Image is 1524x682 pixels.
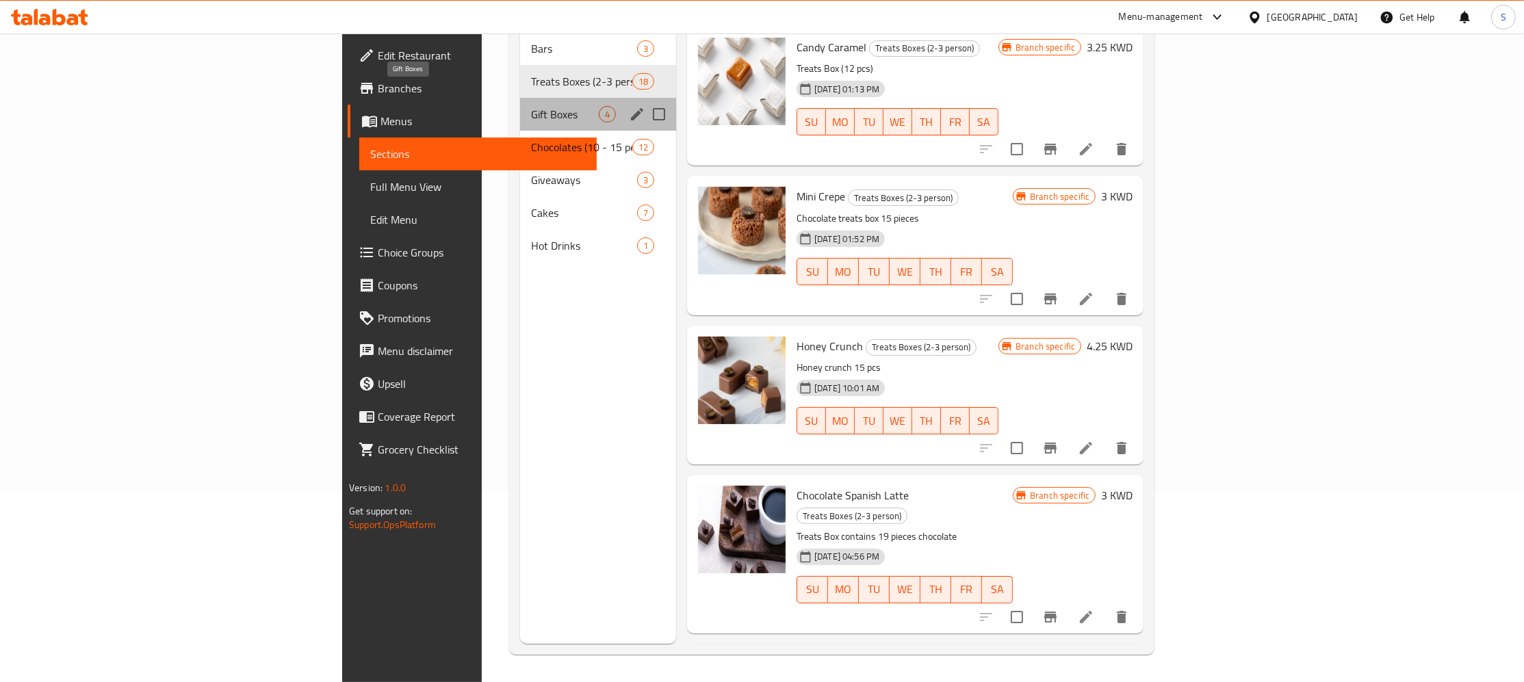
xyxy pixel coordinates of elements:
[941,108,970,135] button: FR
[866,339,976,355] span: Treats Boxes (2-3 person)
[531,73,632,90] div: Treats Boxes (2-3 person)
[797,186,845,207] span: Mini Crepe
[348,400,597,433] a: Coverage Report
[1101,187,1133,206] h6: 3 KWD
[637,40,654,57] div: items
[859,258,890,285] button: TU
[883,108,912,135] button: WE
[698,337,786,424] img: Honey Crunch
[638,174,654,187] span: 3
[1105,283,1138,315] button: delete
[1024,489,1095,502] span: Branch specific
[378,343,586,359] span: Menu disclaimer
[349,502,412,520] span: Get support on:
[385,479,406,497] span: 1.0.0
[1119,9,1203,25] div: Menu-management
[797,485,909,506] span: Chocolate Spanish Latte
[797,359,998,376] p: Honey crunch 15 pcs
[831,112,849,132] span: MO
[1105,601,1138,633] button: delete
[1087,337,1133,356] h6: 4.25 KWD
[920,258,951,285] button: TH
[637,205,654,221] div: items
[828,576,859,603] button: MO
[1034,432,1067,464] button: Branch-specific-item
[632,139,654,155] div: items
[348,236,597,269] a: Choice Groups
[831,411,849,431] span: MO
[797,508,907,524] div: Treats Boxes (2-3 person)
[870,40,979,56] span: Treats Boxes (2-3 person)
[987,262,1007,282] span: SA
[1101,486,1133,505] h6: 3 KWD
[1078,291,1094,307] a: Edit menu item
[797,258,828,285] button: SU
[797,528,1013,545] p: Treats Box contains 19 pieces chocolate
[797,576,828,603] button: SU
[520,229,676,262] div: Hot Drinks1
[1078,440,1094,456] a: Edit menu item
[866,339,977,356] div: Treats Boxes (2-3 person)
[957,262,977,282] span: FR
[370,211,586,228] span: Edit Menu
[378,244,586,261] span: Choice Groups
[349,516,436,534] a: Support.OpsPlatform
[1105,133,1138,166] button: delete
[632,73,654,90] div: items
[520,196,676,229] div: Cakes7
[957,579,977,599] span: FR
[890,576,920,603] button: WE
[378,80,586,96] span: Branches
[869,40,980,57] div: Treats Boxes (2-3 person)
[970,108,998,135] button: SA
[895,579,915,599] span: WE
[1267,10,1358,25] div: [GEOGRAPHIC_DATA]
[970,407,998,434] button: SA
[855,407,883,434] button: TU
[531,139,632,155] span: Chocolates (10 - 15 persons)
[520,27,676,267] nav: Menu sections
[803,579,823,599] span: SU
[378,376,586,392] span: Upsell
[1087,38,1133,57] h6: 3.25 KWD
[946,411,964,431] span: FR
[809,382,885,395] span: [DATE] 10:01 AM
[926,262,946,282] span: TH
[860,112,878,132] span: TU
[349,479,383,497] span: Version:
[797,407,826,434] button: SU
[855,108,883,135] button: TU
[918,411,935,431] span: TH
[987,579,1007,599] span: SA
[380,113,586,129] span: Menus
[946,112,964,132] span: FR
[531,205,637,221] span: Cakes
[348,72,597,105] a: Branches
[951,576,982,603] button: FR
[370,146,586,162] span: Sections
[348,335,597,367] a: Menu disclaimer
[803,112,821,132] span: SU
[834,262,853,282] span: MO
[638,239,654,252] span: 1
[920,576,951,603] button: TH
[797,108,826,135] button: SU
[531,106,599,122] span: Gift Boxes
[809,550,885,563] span: [DATE] 04:56 PM
[520,98,676,131] div: Gift Boxes4edit
[633,75,654,88] span: 18
[826,407,855,434] button: MO
[834,579,853,599] span: MO
[826,108,855,135] button: MO
[797,37,866,57] span: Candy Caramel
[348,269,597,302] a: Coupons
[926,579,946,599] span: TH
[359,203,597,236] a: Edit Menu
[797,60,998,77] p: Treats Box (12 pcs)
[348,39,597,72] a: Edit Restaurant
[531,172,637,188] div: Giveaways
[531,237,637,254] span: Hot Drinks
[859,576,890,603] button: TU
[348,105,597,137] a: Menus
